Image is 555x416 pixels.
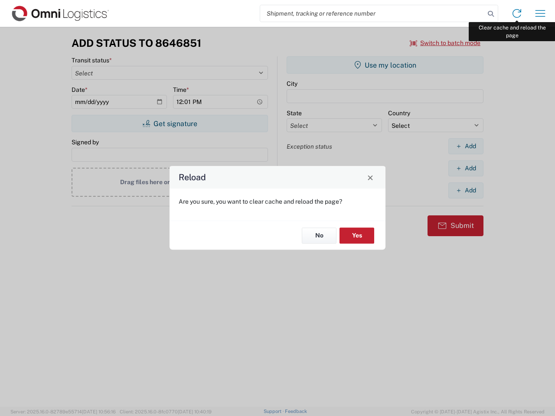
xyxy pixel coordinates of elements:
h4: Reload [179,171,206,184]
button: No [302,227,336,244]
button: Yes [340,227,374,244]
p: Are you sure, you want to clear cache and reload the page? [179,198,376,205]
button: Close [364,171,376,183]
input: Shipment, tracking or reference number [260,5,485,22]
